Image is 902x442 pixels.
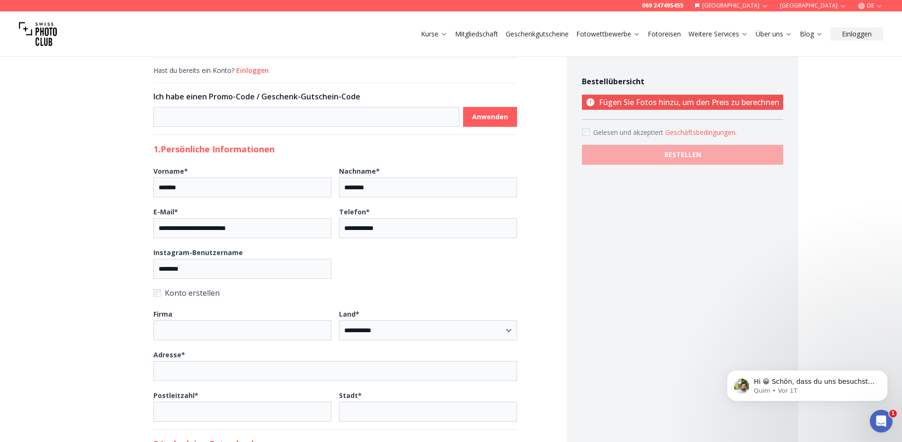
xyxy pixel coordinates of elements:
a: Mitgliedschaft [455,29,498,39]
button: Einloggen [236,66,269,75]
input: Telefon* [339,218,517,238]
input: Vorname* [153,177,331,197]
a: Fotoreisen [648,29,681,39]
button: Über uns [752,27,796,41]
b: E-Mail * [153,207,178,216]
img: Swiss photo club [19,15,57,53]
h3: Ich habe einen Promo-Code / Geschenk-Gutschein-Code [153,91,517,102]
a: Geschenkgutscheine [506,29,569,39]
input: Konto erstellen [153,289,161,297]
iframe: Intercom notifications Nachricht [713,350,902,416]
b: Nachname * [339,167,380,176]
iframe: Intercom live chat [870,410,893,433]
button: Weitere Services [685,27,752,41]
button: Mitgliedschaft [451,27,502,41]
b: Vorname * [153,167,188,176]
input: Adresse* [153,361,517,381]
input: Accept terms [582,128,589,136]
b: Land * [339,309,359,318]
a: Blog [800,29,823,39]
div: Hast du bereits ein Konto? [153,66,517,75]
h2: 1. Persönliche Informationen [153,142,517,156]
button: BESTELLEN [582,145,783,165]
b: BESTELLEN [664,150,701,159]
a: 069 247495455 [642,2,683,9]
a: Fotowettbewerbe [576,29,640,39]
label: Konto erstellen [153,286,517,300]
b: Adresse * [153,350,185,359]
b: Stadt * [339,391,362,400]
button: Einloggen [831,27,883,41]
input: Firma [153,320,331,340]
input: Postleitzahl* [153,402,331,422]
button: Fotoreisen [644,27,685,41]
button: Geschenkgutscheine [502,27,572,41]
input: Instagram-Benutzername [153,259,331,279]
button: Blog [796,27,827,41]
b: Postleitzahl * [153,391,198,400]
select: Land* [339,320,517,340]
h4: Bestellübersicht [582,76,783,87]
button: Fotowettbewerbe [572,27,644,41]
button: Accept termsGelesen und akzeptiert [665,128,737,137]
p: Fügen Sie Fotos hinzu, um den Preis zu berechnen [582,95,783,110]
span: 1 [889,410,897,417]
b: Anwenden [472,112,508,122]
button: Kurse [417,27,451,41]
a: Weitere Services [688,29,748,39]
a: Kurse [421,29,447,39]
button: Anwenden [463,107,517,127]
input: Nachname* [339,177,517,197]
b: Firma [153,309,172,318]
b: Telefon * [339,207,370,216]
input: E-Mail* [153,218,331,238]
input: Stadt* [339,402,517,422]
span: Gelesen und akzeptiert [593,128,665,137]
a: Über uns [756,29,792,39]
b: Instagram-Benutzername [153,248,243,257]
